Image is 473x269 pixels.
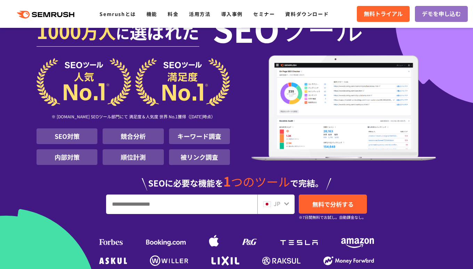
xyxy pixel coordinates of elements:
[415,6,468,22] a: デモを申し込む
[223,172,231,190] span: 1
[274,199,280,208] span: JP
[130,19,199,44] span: 選ばれた
[299,195,367,214] a: 無料で分析する
[169,128,230,144] li: キーワード調査
[37,106,230,128] div: ※ [DOMAIN_NAME] SEOツール部門にて 満足度＆人気度 世界 No.1獲得（[DATE]時点）
[169,149,230,165] li: 被リンク調査
[37,168,436,191] div: SEOに必要な機能を
[280,15,363,42] span: ツール
[290,177,323,189] span: で完結。
[231,173,290,190] span: つのツール
[99,10,136,17] a: Semrushとは
[357,6,410,22] a: 無料トライアル
[189,10,210,17] a: 活用方法
[116,23,130,43] span: に
[37,149,97,165] li: 内部対策
[168,10,178,17] a: 料金
[146,10,157,17] a: 機能
[221,10,243,17] a: 導入事例
[37,128,97,144] li: SEO対策
[106,195,257,214] input: URL、キーワードを入力してください
[213,15,280,42] span: SEO
[81,19,116,44] span: 万人
[422,9,461,18] span: デモを申し込む
[37,17,81,45] span: 1000
[299,214,366,221] small: ※7日間無料でお試し。自動課金なし。
[103,128,163,144] li: 競合分析
[312,200,354,208] span: 無料で分析する
[253,10,275,17] a: セミナー
[103,149,163,165] li: 順位計測
[285,10,329,17] a: 資料ダウンロード
[364,9,403,18] span: 無料トライアル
